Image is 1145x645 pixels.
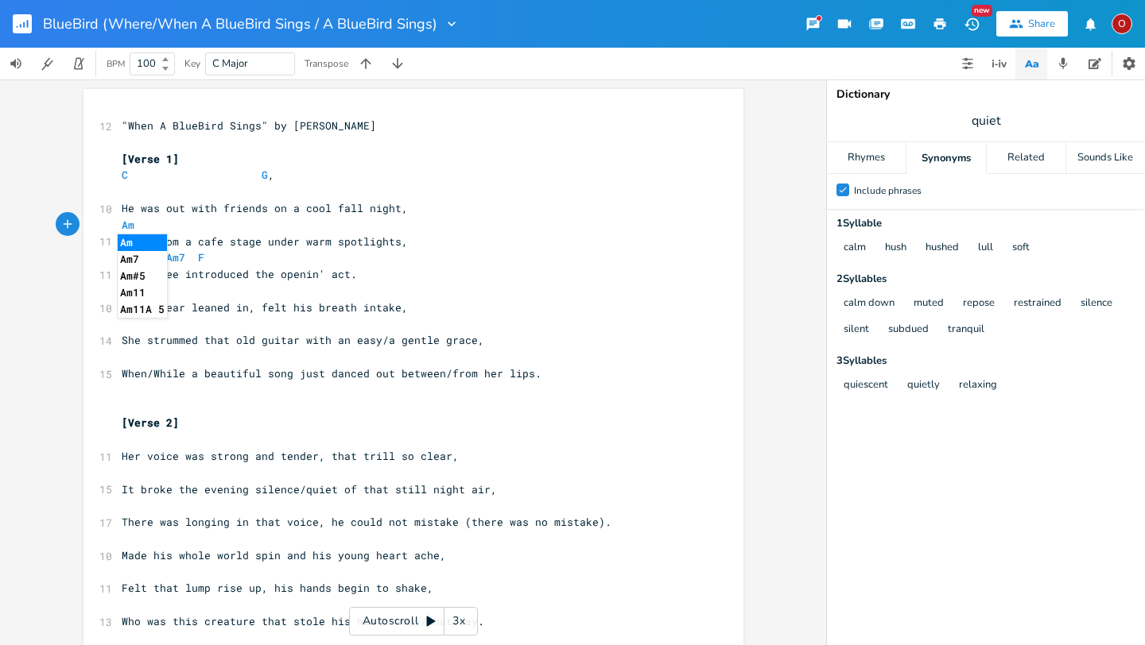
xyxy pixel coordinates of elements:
button: muted [914,297,944,311]
span: Am7 [166,250,185,265]
span: Her voice was strong and tender, that trill so clear, [122,449,459,463]
div: Sounds Like [1066,142,1145,174]
span: When from a cafe stage under warm spotlights, [122,234,408,249]
li: Am11 [118,284,167,301]
div: Related [987,142,1065,174]
button: soft [1012,241,1030,255]
div: Key [184,59,200,68]
span: [Verse 1] [122,152,179,166]
div: BPM [107,60,125,68]
span: He was out with friends on a cool fall night, [122,201,408,215]
div: 3x [444,607,473,635]
span: Made his whole world spin and his young heart ache, [122,548,446,562]
span: BlueBird (Where/When A BlueBird Sings / A BlueBird Sings) [43,17,437,31]
button: silent [844,323,869,337]
button: tranquil [948,323,984,337]
div: New [972,5,992,17]
div: Dictionary [836,89,1135,100]
span: Am [122,218,134,232]
div: Include phrases [854,186,922,195]
div: Autoscroll [349,607,478,635]
li: Am11A 5 [118,301,167,318]
span: C [122,168,128,182]
span: The emcee introduced the openin' act. [122,267,357,281]
button: subdued [888,323,929,337]
span: As his ear leaned in, felt his breath intake, [122,300,408,315]
span: F [198,250,204,265]
span: When/While a beautiful song just danced out between/from her lips. [122,366,541,380]
div: Rhymes [827,142,906,174]
span: There was longing in that voice, he could not mistake (there was no mistake). [122,515,611,529]
button: quiescent [844,379,888,392]
button: silence [1081,297,1112,311]
button: calm down [844,297,895,311]
li: Am [118,234,167,251]
button: relaxing [959,379,997,392]
button: restrained [1014,297,1062,311]
span: quiet [972,112,1001,130]
div: Synonyms [906,142,985,174]
button: repose [963,297,995,311]
div: ozarrows13 [1112,14,1132,34]
button: lull [978,241,993,255]
div: Share [1028,17,1055,31]
button: O [1112,6,1132,42]
span: Felt that lump rise up, his hands begin to shake, [122,581,433,595]
li: Am7 [118,251,167,268]
li: Am#5 [118,268,167,284]
span: "When A BlueBird Sings" by [PERSON_NAME] [122,118,376,133]
button: calm [844,241,866,255]
button: New [956,10,988,38]
button: Share [996,11,1068,37]
span: Who was this creature that stole his heart away/that day. [122,614,484,628]
span: She strummed that old guitar with an easy/a gentle grace, [122,333,484,347]
div: Transpose [305,59,348,68]
button: quietly [907,379,940,392]
div: 2 Syllable s [836,274,1135,284]
span: [Verse 2] [122,415,179,430]
span: , [122,168,274,182]
span: G [262,168,268,182]
span: It broke the evening silence/quiet of that still night air, [122,482,497,496]
button: hushed [926,241,959,255]
div: 1 Syllable [836,218,1135,229]
span: C Major [212,56,248,71]
div: 3 Syllable s [836,356,1135,366]
button: hush [885,241,906,255]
